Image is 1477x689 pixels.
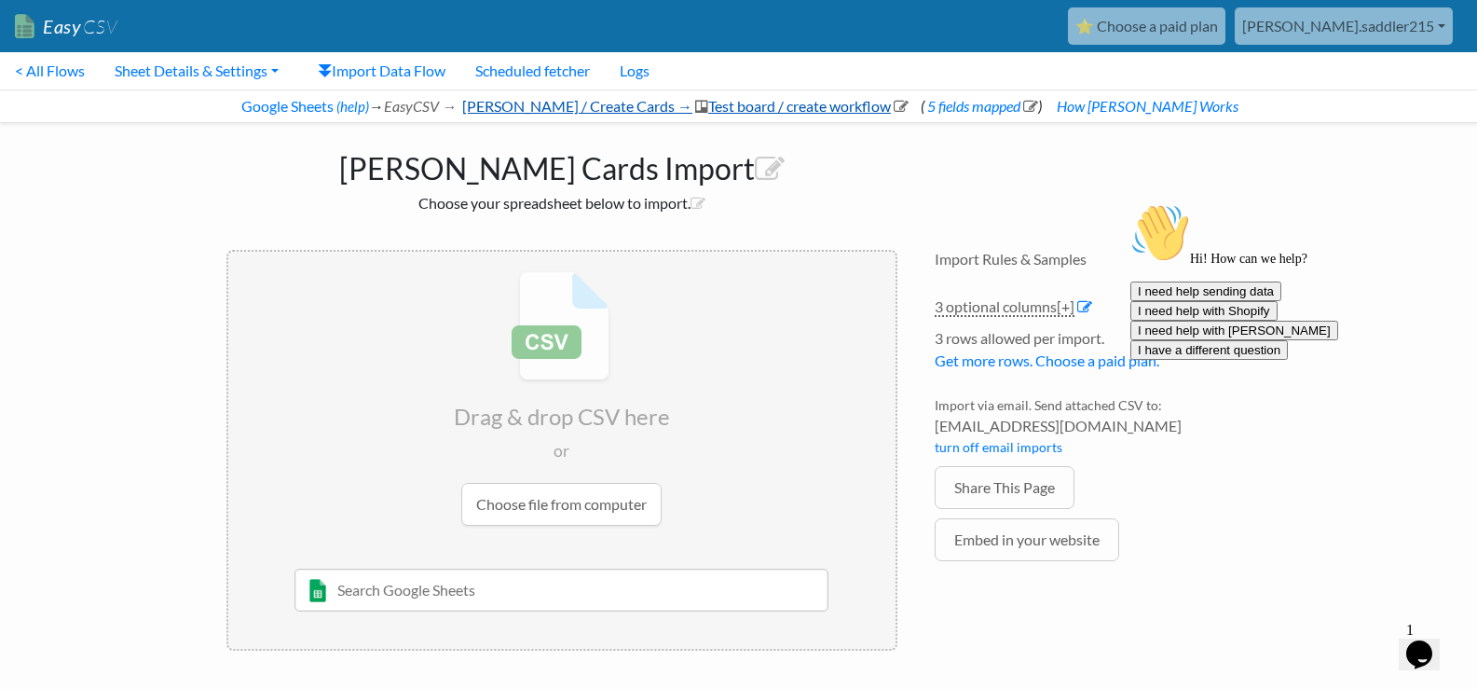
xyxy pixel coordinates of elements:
[459,97,909,115] a: [PERSON_NAME] / Create Cards →Test board / create workflow
[1399,614,1458,670] iframe: chat widget
[7,125,215,145] button: I need help with [PERSON_NAME]
[921,97,1042,115] span: ( )
[935,466,1074,509] a: Share This Page
[605,52,664,90] a: Logs
[935,439,1062,455] a: turn off email imports
[935,415,1251,437] span: [EMAIL_ADDRESS][DOMAIN_NAME]
[935,395,1251,466] li: Import via email. Send attached CSV to:
[1068,7,1225,45] a: ⭐ Choose a paid plan
[226,142,897,186] h1: [PERSON_NAME] Cards Import
[1123,196,1458,605] iframe: chat widget
[460,52,605,90] a: Scheduled fetcher
[7,7,67,67] img: :wave:
[239,97,334,115] a: Google Sheets
[303,52,460,90] a: Import Data Flow
[7,56,185,70] span: Hi! How can we help?
[935,297,1074,317] a: 3 optional columns[+]
[100,52,294,90] a: Sheet Details & Settings
[935,351,1159,369] a: Get more rows. Choose a paid plan.
[935,250,1251,268] h4: Import Rules & Samples
[1057,297,1074,315] span: [+]
[384,97,457,115] i: EasyCSV →
[7,7,343,164] div: 👋Hi! How can we help?I need help sending dataI need help with ShopifyI need help with [PERSON_NAM...
[1054,97,1238,115] a: How [PERSON_NAME] Works
[7,105,155,125] button: I need help with Shopify
[924,97,1038,115] a: 5 fields mapped
[935,327,1251,381] li: 3 rows allowed per import.
[7,145,165,164] button: I have a different question
[935,518,1119,561] a: Embed in your website
[7,86,158,105] button: I need help sending data
[15,7,117,46] a: EasyCSV
[294,569,828,612] input: Search Google Sheets
[336,98,369,115] a: (help)
[81,15,117,38] span: CSV
[226,194,897,212] h2: Choose your spreadsheet below to import.
[1235,7,1453,45] a: [PERSON_NAME].saddler215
